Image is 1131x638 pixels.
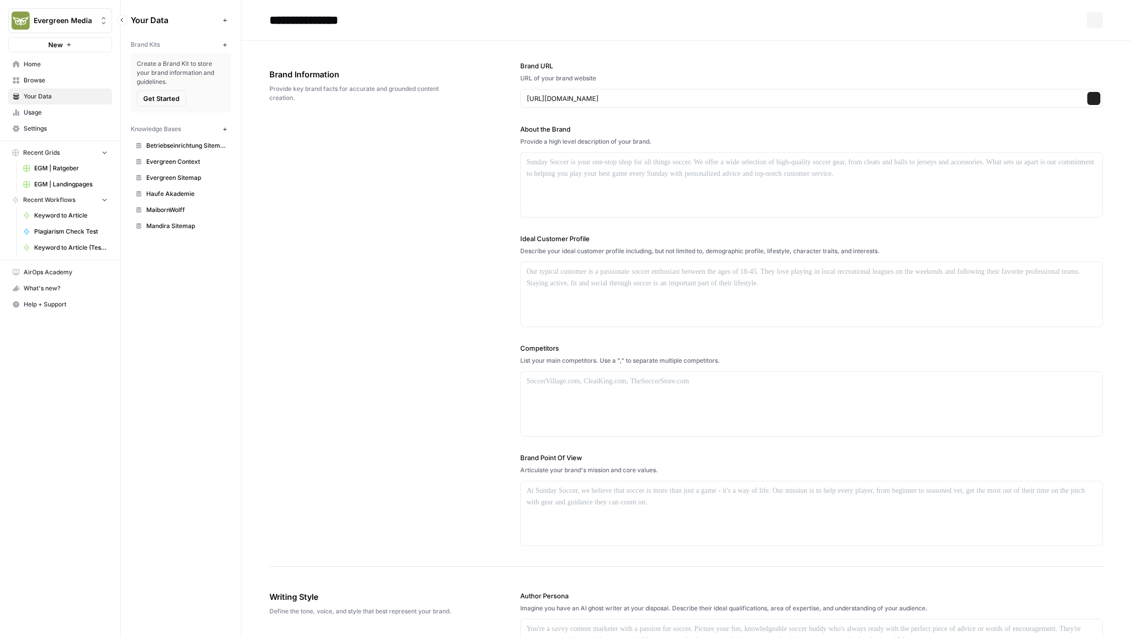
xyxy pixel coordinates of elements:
div: Describe your ideal customer profile including, but not limited to, demographic profile, lifestyl... [520,247,1103,256]
a: Keyword to Article [19,207,112,224]
span: AirOps Academy [24,268,108,277]
button: New [8,37,112,52]
div: Articulate your brand's mission and core values. [520,466,1103,475]
a: MaibornWolff [131,202,231,218]
div: What's new? [9,281,112,296]
span: Get Started [143,93,179,103]
span: Keyword to Article (Testversion Silja) [34,243,108,252]
a: Settings [8,121,112,137]
button: Get Started [137,90,186,107]
span: Define the tone, voice, and style that best represent your brand. [269,607,464,616]
a: Keyword to Article (Testversion Silja) [19,240,112,256]
span: Plagiarism Check Test [34,227,108,236]
span: Betriebseinrichtung Sitemap [146,141,226,150]
a: AirOps Academy [8,264,112,280]
span: Brand Information [269,68,464,80]
span: MaibornWolff [146,205,226,215]
div: List your main competitors. Use a "," to separate multiple competitors. [520,356,1103,365]
span: Keyword to Article [34,211,108,220]
span: Evergreen Media [34,16,95,26]
a: Evergreen Sitemap [131,170,231,186]
span: Mandira Sitemap [146,222,226,231]
button: Help + Support [8,296,112,312]
img: Evergreen Media Logo [12,12,30,30]
button: Recent Workflows [8,192,112,207]
span: Recent Grids [23,148,60,157]
span: Your Data [24,92,108,101]
label: Brand URL [520,61,1103,71]
button: Workspace: Evergreen Media [8,8,112,33]
a: Betriebseinrichtung Sitemap [131,138,231,154]
span: Create a Brand Kit to store your brand information and guidelines. [137,59,225,86]
a: Mandira Sitemap [131,218,231,234]
span: Help + Support [24,300,108,309]
a: EGM | Landingpages [19,176,112,192]
div: URL of your brand website [520,74,1103,83]
span: Haufe Akademie [146,189,226,198]
span: EGM | Landingpages [34,180,108,189]
span: Settings [24,124,108,133]
span: Knowledge Bases [131,125,181,134]
a: Evergreen Context [131,154,231,170]
input: www.sundaysoccer.com [527,93,1077,103]
a: Your Data [8,88,112,104]
span: Home [24,60,108,69]
span: Your Data [131,14,219,26]
a: Usage [8,104,112,121]
span: EGM | Ratgeber [34,164,108,173]
span: Evergreen Sitemap [146,173,226,182]
label: Competitors [520,343,1103,353]
a: EGM | Ratgeber [19,160,112,176]
span: Recent Workflows [23,195,75,204]
span: Writing Style [269,591,464,603]
span: Brand Kits [131,40,160,49]
label: Brand Point Of View [520,453,1103,463]
span: New [48,40,63,50]
a: Haufe Akademie [131,186,231,202]
span: Provide key brand facts for accurate and grounded content creation. [269,84,464,102]
a: Plagiarism Check Test [19,224,112,240]
div: Provide a high level description of your brand. [520,137,1103,146]
span: Evergreen Context [146,157,226,166]
span: Usage [24,108,108,117]
label: Author Persona [520,591,1103,601]
button: What's new? [8,280,112,296]
button: Recent Grids [8,145,112,160]
label: Ideal Customer Profile [520,234,1103,244]
span: Browse [24,76,108,85]
a: Browse [8,72,112,88]
a: Home [8,56,112,72]
div: Imagine you have an AI ghost writer at your disposal. Describe their ideal qualifications, area o... [520,604,1103,613]
label: About the Brand [520,124,1103,134]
